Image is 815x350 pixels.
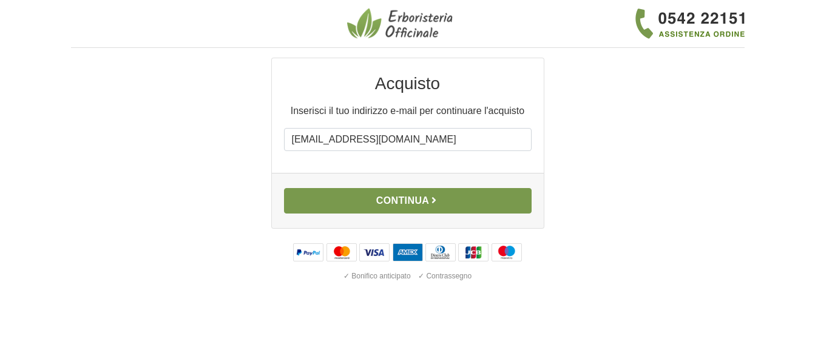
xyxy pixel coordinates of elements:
div: ✓ Contrassegno [416,268,474,284]
input: Il tuo indirizzo e-mail [284,128,532,151]
img: Erboristeria Officinale [347,7,456,40]
p: Inserisci il tuo indirizzo e-mail per continuare l'acquisto [284,104,532,118]
button: Continua [284,188,532,214]
div: ✓ Bonifico anticipato [341,268,413,284]
h2: Acquisto [284,73,532,94]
